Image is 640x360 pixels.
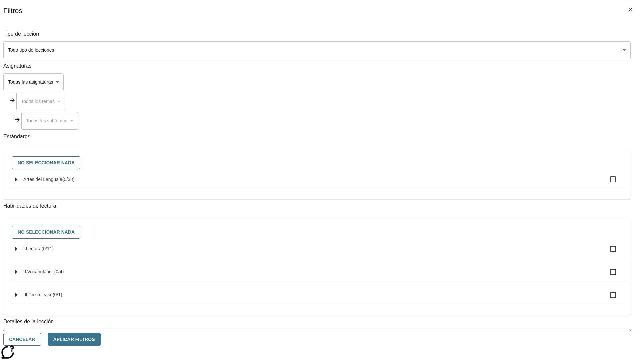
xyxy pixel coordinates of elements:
span: Artes del Lenguaje [23,177,62,182]
div: Seleccione estándares [9,155,625,171]
span: 0 estándares seleccionados/38 estándares en grupo [62,177,75,182]
p: Estándares [3,133,631,141]
span: 0 estándares seleccionados/11 estándares en grupo [41,246,54,251]
span: II. [23,269,27,274]
p: Detalles de la lección [3,318,631,326]
div: Seleccione una Asignatura [3,73,64,91]
button: Cancelar [3,333,41,346]
span: I. [23,246,26,251]
p: Habilidades de lectura [3,202,631,210]
div: Seleccione un tipo de lección [3,41,631,59]
span: 0 estándares seleccionados/1 estándares en grupo [53,292,62,297]
p: Asignaturas [3,62,631,70]
h1: Filtros [3,7,22,25]
button: No seleccionar nada [12,156,80,169]
button: No seleccionar nada [12,226,80,239]
p: Tipo de leccion [3,30,631,38]
button: Aplicar Filtros [48,333,101,346]
div: Seleccione una Asignatura [16,93,65,110]
div: Seleccione habilidades [9,224,625,240]
div: La Actividad cubre los factores a considerar para el ajuste automático del lexile [4,329,630,344]
span: III. [23,292,29,297]
span: 0 estándares seleccionados/4 estándares en grupo [54,269,64,274]
ul: Seleccione estándares [10,171,625,194]
span: Pre-release [29,292,53,297]
span: Lectura [26,246,42,251]
div: Seleccione una Asignatura [21,112,78,130]
span: Vocabulario . [27,269,54,274]
button: Cerrar los filtros del Menú lateral [623,3,637,17]
ul: Seleccione habilidades [10,240,625,309]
